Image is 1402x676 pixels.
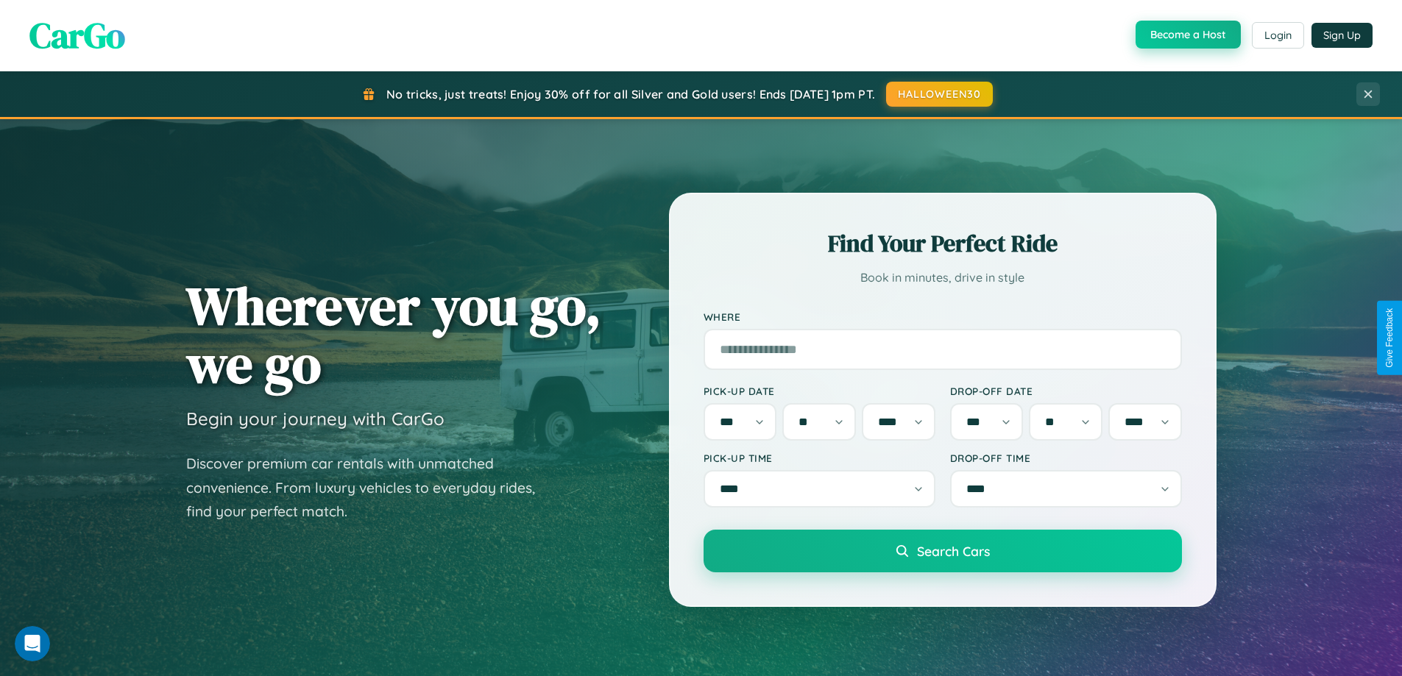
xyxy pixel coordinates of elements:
span: Search Cars [917,543,990,559]
label: Pick-up Time [704,452,935,464]
p: Book in minutes, drive in style [704,267,1182,288]
button: Search Cars [704,530,1182,572]
button: Become a Host [1136,21,1241,49]
button: Sign Up [1311,23,1373,48]
div: Give Feedback [1384,308,1395,368]
iframe: Intercom live chat [15,626,50,661]
label: Pick-up Date [704,385,935,397]
label: Where [704,310,1182,323]
button: HALLOWEEN30 [886,82,993,107]
h1: Wherever you go, we go [186,277,601,393]
span: CarGo [29,11,125,60]
label: Drop-off Date [950,385,1182,397]
label: Drop-off Time [950,452,1182,464]
h2: Find Your Perfect Ride [704,227,1182,260]
p: Discover premium car rentals with unmatched convenience. From luxury vehicles to everyday rides, ... [186,452,554,524]
span: No tricks, just treats! Enjoy 30% off for all Silver and Gold users! Ends [DATE] 1pm PT. [386,87,875,102]
button: Login [1252,22,1304,49]
h3: Begin your journey with CarGo [186,408,445,430]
